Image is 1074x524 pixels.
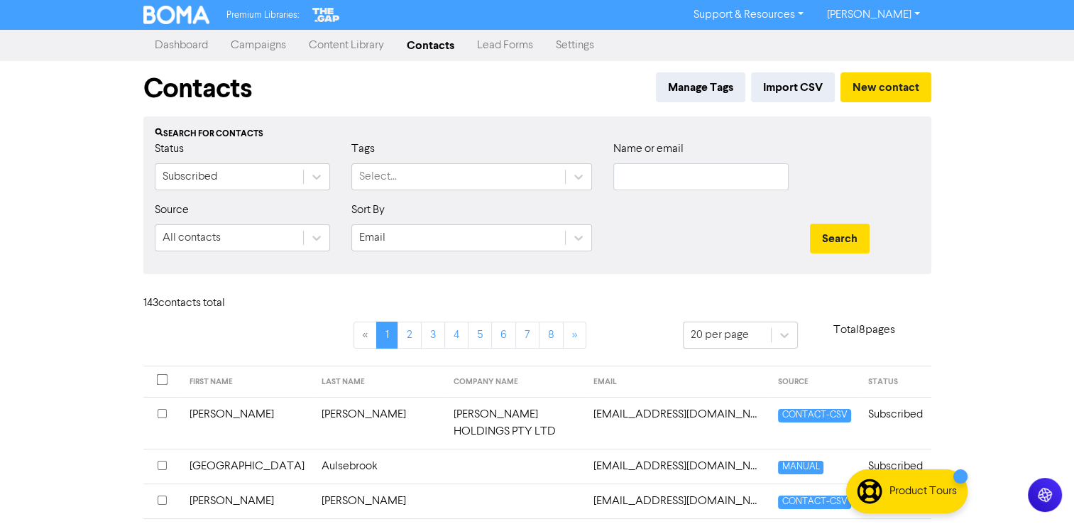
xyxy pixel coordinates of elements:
[421,322,445,349] a: Page 3
[468,322,492,349] a: Page 5
[219,31,297,60] a: Campaigns
[376,322,398,349] a: Page 1 is your current page
[313,449,445,484] td: Aulsebrook
[297,31,395,60] a: Content Library
[778,409,850,422] span: CONTACT-CSV
[691,327,749,344] div: 20 per page
[143,297,257,310] h6: 143 contact s total
[445,397,586,449] td: [PERSON_NAME] HOLDINGS PTY LTD
[359,229,385,246] div: Email
[313,397,445,449] td: [PERSON_NAME]
[656,72,745,102] button: Manage Tags
[778,461,823,474] span: MANUAL
[226,11,299,20] span: Premium Libraries:
[181,366,313,398] th: FIRST NAME
[491,322,516,349] a: Page 6
[395,31,466,60] a: Contacts
[444,322,468,349] a: Page 4
[539,322,564,349] a: Page 8
[181,449,313,484] td: [GEOGRAPHIC_DATA]
[585,484,769,518] td: acks7765@bigpond.com
[585,397,769,449] td: accounts@alisonearl.com
[563,322,586,349] a: »
[860,366,931,398] th: STATUS
[682,4,815,26] a: Support & Resources
[769,366,859,398] th: SOURCE
[860,397,931,449] td: Subscribed
[163,168,217,185] div: Subscribed
[143,72,252,105] h1: Contacts
[155,202,189,219] label: Source
[359,168,397,185] div: Select...
[313,484,445,518] td: [PERSON_NAME]
[778,496,850,509] span: CONTACT-CSV
[897,371,1074,524] iframe: Chat Widget
[351,202,385,219] label: Sort By
[860,449,931,484] td: Subscribed
[398,322,422,349] a: Page 2
[585,366,769,398] th: EMAIL
[810,224,870,253] button: Search
[445,366,586,398] th: COMPANY NAME
[466,31,544,60] a: Lead Forms
[143,31,219,60] a: Dashboard
[155,141,184,158] label: Status
[544,31,606,60] a: Settings
[840,72,931,102] button: New contact
[515,322,539,349] a: Page 7
[798,322,931,339] p: Total 8 pages
[310,6,341,24] img: The Gap
[155,128,920,141] div: Search for contacts
[585,449,769,484] td: accounts@sctimber.com.au
[751,72,835,102] button: Import CSV
[815,4,931,26] a: [PERSON_NAME]
[313,366,445,398] th: LAST NAME
[181,397,313,449] td: [PERSON_NAME]
[351,141,375,158] label: Tags
[613,141,684,158] label: Name or email
[181,484,313,518] td: [PERSON_NAME]
[163,229,221,246] div: All contacts
[143,6,210,24] img: BOMA Logo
